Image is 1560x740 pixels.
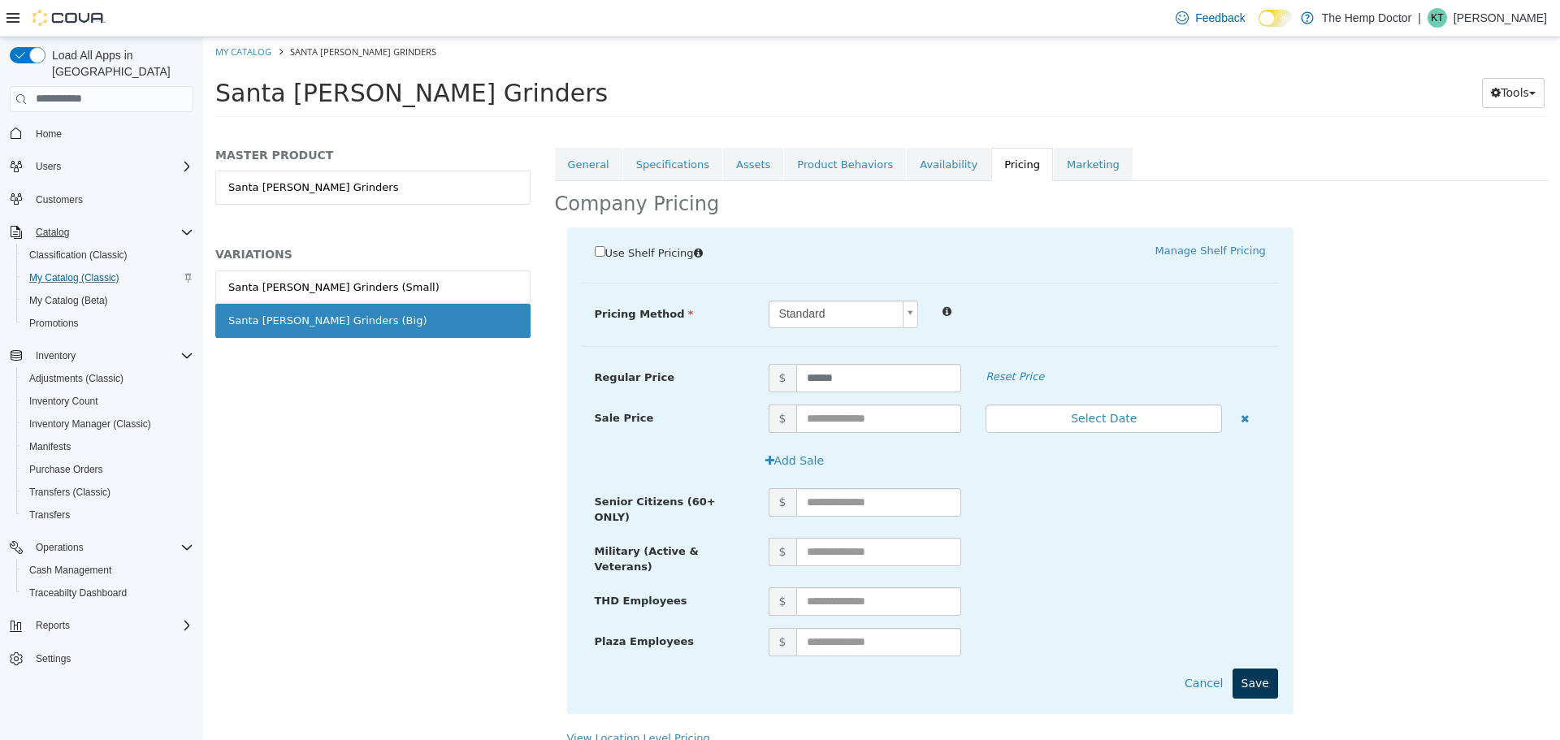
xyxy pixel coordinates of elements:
span: Inventory Manager (Classic) [29,418,151,431]
div: Kyle Trask [1428,8,1447,28]
a: Availability [704,110,787,145]
button: Cash Management [16,559,200,582]
span: Inventory [29,346,193,366]
span: $ [565,327,593,355]
span: $ [565,591,593,619]
span: Users [29,157,193,176]
span: Senior Citizens (60+ ONLY) [392,458,513,487]
a: My Catalog (Classic) [23,268,126,288]
img: Cova [32,10,106,26]
a: Cash Management [23,560,118,580]
button: Reports [3,614,200,637]
a: View Location Level Pricing [364,695,507,707]
span: $ [565,500,593,529]
span: Transfers (Classic) [23,483,193,502]
a: Specifications [420,110,519,145]
button: Inventory Manager (Classic) [16,413,200,435]
a: Settings [29,649,77,669]
span: Inventory [36,349,76,362]
p: The Hemp Doctor [1322,8,1411,28]
nav: Complex example [10,115,193,713]
button: Manifests [16,435,200,458]
button: Cancel [973,631,1029,661]
span: Plaza Employees [392,598,492,610]
span: Transfers [23,505,193,525]
span: Customers [29,189,193,210]
a: Purchase Orders [23,460,110,479]
span: Use Shelf Pricing [402,210,491,222]
span: $ [565,451,593,479]
h5: MASTER PRODUCT [12,110,327,125]
a: Feedback [1169,2,1251,34]
span: Manifests [29,440,71,453]
span: Catalog [29,223,193,242]
span: Home [36,128,62,141]
button: Transfers [16,504,200,526]
button: Catalog [3,221,200,244]
span: Catalog [36,226,69,239]
span: Load All Apps in [GEOGRAPHIC_DATA] [45,47,193,80]
span: Adjustments (Classic) [23,369,193,388]
button: Users [3,155,200,178]
a: Adjustments (Classic) [23,369,130,388]
button: My Catalog (Classic) [16,266,200,289]
span: Reports [29,616,193,635]
button: Add Sale [553,409,630,439]
span: $ [565,367,593,396]
button: Catalog [29,223,76,242]
span: Customers [36,193,83,206]
span: Classification (Classic) [29,249,128,262]
button: Users [29,157,67,176]
span: Inventory Manager (Classic) [23,414,193,434]
span: Classification (Classic) [23,245,193,265]
span: Settings [36,652,71,665]
button: Operations [3,536,200,559]
span: Inventory Count [29,395,98,408]
span: Transfers (Classic) [29,486,110,499]
span: $ [565,550,593,578]
a: My Catalog [12,8,68,20]
h2: Company Pricing [352,154,517,180]
button: Select Date [782,367,1019,396]
span: Feedback [1195,10,1245,26]
input: Use Shelf Pricing [392,209,402,219]
a: Transfers (Classic) [23,483,117,502]
button: Inventory [29,346,82,366]
a: Home [29,124,68,144]
span: Operations [36,541,84,554]
button: Transfers (Classic) [16,481,200,504]
button: Tools [1279,41,1341,71]
a: Transfers [23,505,76,525]
span: KT [1431,8,1443,28]
span: Cash Management [29,564,111,577]
a: Manifests [23,437,77,457]
span: My Catalog (Beta) [23,291,193,310]
a: Product Behaviors [581,110,703,145]
span: Reports [36,619,70,632]
span: Purchase Orders [29,463,103,476]
a: Standard [565,263,715,291]
span: Promotions [29,317,79,330]
button: My Catalog (Beta) [16,289,200,312]
span: Pricing Method [392,270,491,283]
span: Santa [PERSON_NAME] Grinders [12,41,405,70]
div: Santa [PERSON_NAME] Grinders (Big) [25,275,223,292]
span: Santa [PERSON_NAME] Grinders [87,8,233,20]
a: Inventory Count [23,392,105,411]
span: Promotions [23,314,193,333]
button: Inventory Count [16,390,200,413]
span: My Catalog (Beta) [29,294,108,307]
h5: VARIATIONS [12,210,327,224]
span: Settings [29,648,193,669]
a: Customers [29,190,89,210]
span: My Catalog (Classic) [23,268,193,288]
button: Purchase Orders [16,458,200,481]
button: Settings [3,647,200,670]
em: Reset Price [782,333,841,345]
span: Inventory Count [23,392,193,411]
button: Classification (Classic) [16,244,200,266]
button: Home [3,122,200,145]
p: [PERSON_NAME] [1454,8,1547,28]
span: Sale Price [392,374,451,387]
button: Traceabilty Dashboard [16,582,200,604]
